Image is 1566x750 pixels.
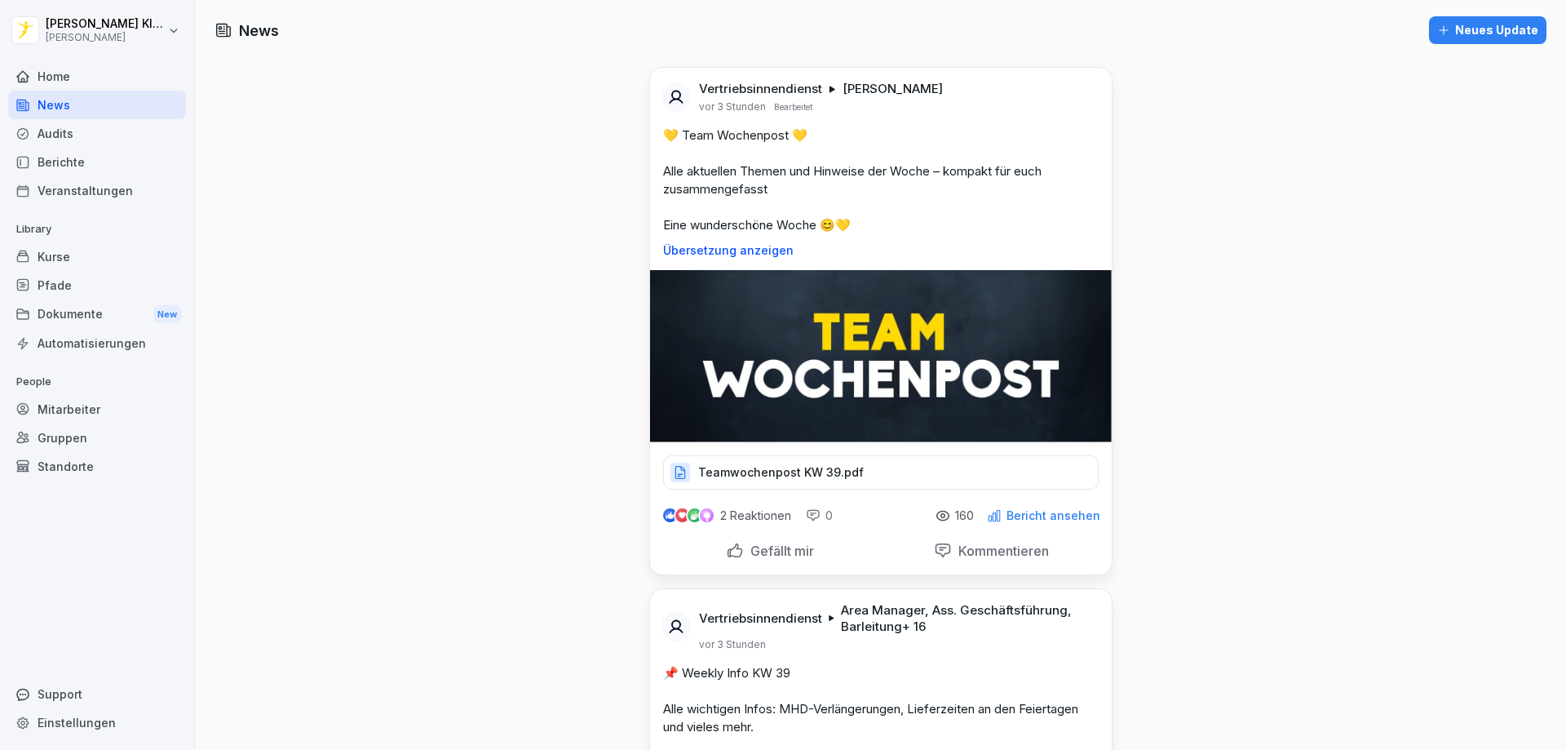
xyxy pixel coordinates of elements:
[699,638,766,651] p: vor 3 Stunden
[153,305,181,324] div: New
[843,81,943,97] p: [PERSON_NAME]
[663,244,1099,257] p: Übersetzung anzeigen
[8,216,186,242] p: Library
[8,62,186,91] a: Home
[8,329,186,357] a: Automatisierungen
[699,100,766,113] p: vor 3 Stunden
[699,610,822,627] p: Vertriebsinnendienst
[8,708,186,737] a: Einstellungen
[1429,16,1546,44] button: Neues Update
[8,452,186,481] a: Standorte
[663,469,1099,486] a: Teamwochenpost KW 39.pdf
[663,509,676,522] img: like
[698,464,864,481] p: Teamwochenpost KW 39.pdf
[8,119,186,148] a: Audits
[699,81,822,97] p: Vertriebsinnendienst
[8,176,186,205] a: Veranstaltungen
[46,32,165,43] p: [PERSON_NAME]
[1006,509,1100,522] p: Bericht ansehen
[8,300,186,330] a: DokumenteNew
[8,424,186,452] a: Gruppen
[46,17,165,31] p: [PERSON_NAME] Kldiashvili
[8,91,186,119] a: News
[700,508,714,523] img: inspiring
[8,148,186,176] a: Berichte
[744,543,814,559] p: Gefällt mir
[8,300,186,330] div: Dokumente
[806,508,833,524] div: 0
[688,508,701,522] img: celebrate
[8,242,186,271] a: Kurse
[239,20,279,42] h1: News
[8,395,186,424] a: Mitarbeiter
[720,509,791,522] p: 2 Reaktionen
[952,543,1049,559] p: Kommentieren
[1437,21,1538,39] div: Neues Update
[663,126,1099,234] p: 💛 Team Wochenpost 💛 Alle aktuellen Themen und Hinweise der Woche – kompakt für euch zusammengefas...
[650,270,1112,442] img: ewtvqk6a823d2k4h6wk8o3kf.png
[676,509,688,521] img: love
[955,509,974,522] p: 160
[774,100,812,113] p: Bearbeitet
[8,271,186,300] a: Pfade
[841,602,1092,635] p: Area Manager, Ass. Geschäftsführung, Barleitung + 16
[8,369,186,395] p: People
[8,680,186,708] div: Support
